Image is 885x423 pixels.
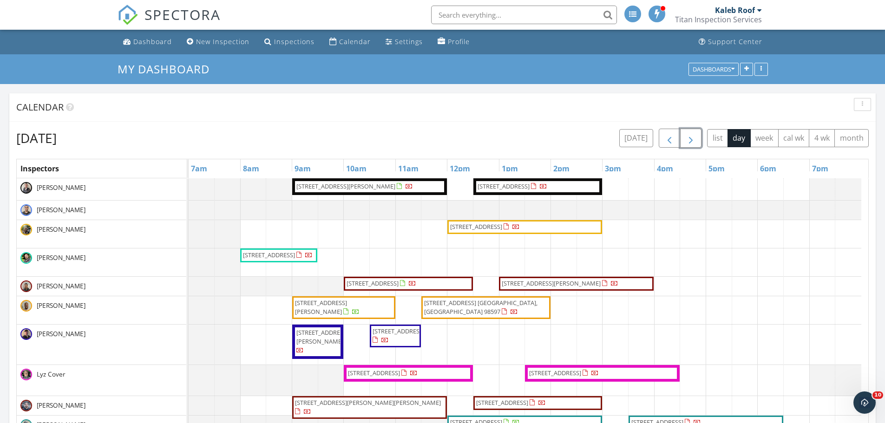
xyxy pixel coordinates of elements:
div: Titan Inspection Services [675,15,762,24]
a: Settings [382,33,426,51]
button: week [750,129,779,147]
span: [STREET_ADDRESS] [348,369,400,377]
span: Calendar [16,101,64,113]
a: 2pm [551,161,572,176]
button: Dashboards [688,63,739,76]
span: [PERSON_NAME] [35,225,87,234]
div: Kaleb Roof [715,6,755,15]
img: d116c66932d745a8abd0420c78ffe4f6.jpeg [20,182,32,194]
a: 1pm [499,161,520,176]
a: Profile [434,33,473,51]
a: My Dashboard [118,61,217,77]
span: [STREET_ADDRESS] [450,222,502,231]
span: [STREET_ADDRESS] [243,251,295,259]
button: day [728,129,751,147]
a: 6pm [758,161,779,176]
div: Dashboard [133,37,172,46]
img: img_2130.jpeg [20,280,32,292]
span: [STREET_ADDRESS][PERSON_NAME] [502,279,601,287]
span: [STREET_ADDRESS] [476,398,528,407]
button: list [707,129,728,147]
button: Next day [680,129,702,148]
a: 5pm [706,161,727,176]
span: [STREET_ADDRESS][PERSON_NAME] [295,299,347,316]
a: 9am [292,161,313,176]
span: [STREET_ADDRESS][PERSON_NAME][PERSON_NAME] [295,398,441,407]
div: Dashboards [693,66,734,72]
span: Inspectors [20,163,59,174]
a: 7pm [810,161,831,176]
img: The Best Home Inspection Software - Spectora [118,5,138,25]
span: SPECTORA [144,5,221,24]
span: 10 [872,391,883,399]
span: [STREET_ADDRESS][PERSON_NAME] [296,328,348,345]
span: [PERSON_NAME] [35,329,87,338]
span: [PERSON_NAME] [35,205,87,215]
a: 10am [344,161,369,176]
span: [PERSON_NAME] [35,401,87,410]
button: cal wk [778,129,810,147]
button: 4 wk [809,129,835,147]
div: Settings [395,37,423,46]
div: Profile [448,37,470,46]
span: [STREET_ADDRESS] [GEOGRAPHIC_DATA], [GEOGRAPHIC_DATA] 98597 [424,299,538,316]
img: 83a25c15b4264901a24018c7028b596c.jpeg [20,252,32,264]
h2: [DATE] [16,129,57,147]
span: [STREET_ADDRESS] [347,279,399,287]
a: 12pm [447,161,472,176]
span: [STREET_ADDRESS] [529,369,581,377]
div: Inspections [274,37,315,46]
span: [PERSON_NAME] [35,281,87,291]
a: 11am [396,161,421,176]
a: Support Center [695,33,766,51]
img: 73665904096__773dd0adee3e401a87ea0e4b6e93718f.jpeg [20,300,32,312]
a: 4pm [655,161,675,176]
a: 3pm [603,161,623,176]
a: SPECTORA [118,13,221,32]
img: img_0723.jpeg [20,400,32,411]
a: Dashboard [119,33,176,51]
div: New Inspection [196,37,249,46]
button: month [834,129,869,147]
button: Previous day [659,129,681,148]
span: [STREET_ADDRESS] [478,182,530,190]
a: Inspections [261,33,318,51]
a: 7am [189,161,210,176]
iframe: Intercom live chat [853,391,876,414]
span: [PERSON_NAME] [35,253,87,262]
img: img_7612.jpg [20,328,32,340]
span: [STREET_ADDRESS][PERSON_NAME] [296,182,395,190]
span: [PERSON_NAME] [35,183,87,192]
button: [DATE] [619,129,653,147]
a: Calendar [326,33,374,51]
span: Lyz Cover [35,370,67,379]
img: ab7315192ae64021a741a01fc51364ee.jpeg [20,224,32,235]
img: 998c2168e8fd46ea80c2f1bd17e61d14.jpeg [20,204,32,216]
div: Calendar [339,37,371,46]
div: Support Center [708,37,762,46]
a: New Inspection [183,33,253,51]
img: 1e8f764f340c4791914931db194646f5.jpeg [20,369,32,380]
input: Search everything... [431,6,617,24]
a: 8am [241,161,262,176]
span: [STREET_ADDRESS] [373,327,425,335]
span: [PERSON_NAME] [35,301,87,310]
